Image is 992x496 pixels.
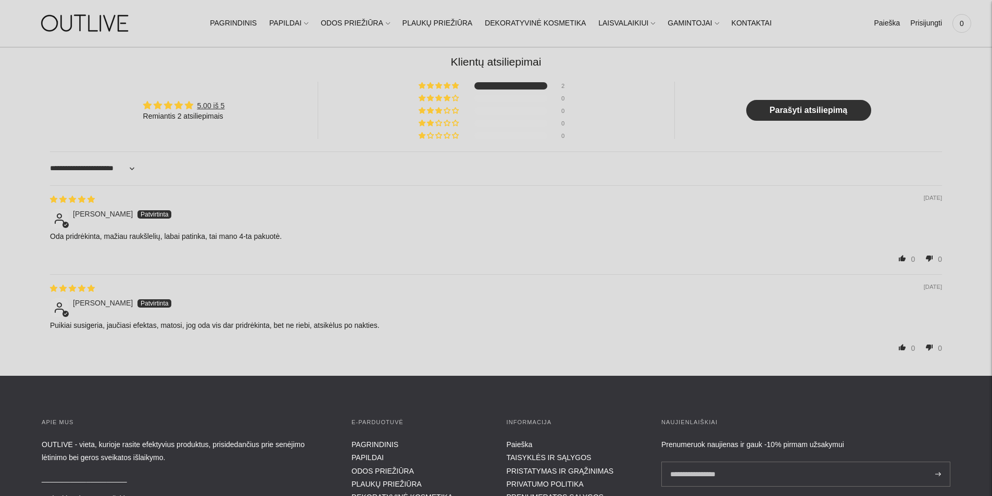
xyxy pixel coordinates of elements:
[419,82,460,90] div: 100% (2) reviews with 5 star rating
[924,283,942,291] span: [DATE]
[921,250,938,266] span: down
[143,99,225,111] div: Average rating is 5.00 stars
[73,299,133,307] span: [PERSON_NAME]
[485,12,586,35] a: DEKORATYVINĖ KOSMETIKA
[894,250,911,266] span: up
[746,100,871,121] a: Parašyti atsiliepimą
[507,467,614,475] a: PRISTATYMAS IR GRĄŽINIMAS
[42,472,331,485] p: _____________________
[73,210,133,218] span: [PERSON_NAME]
[938,344,942,352] span: 0
[732,12,772,35] a: KONTAKTAI
[21,5,151,41] img: OUTLIVE
[403,12,473,35] a: PLAUKŲ PRIEŽIŪRA
[42,417,331,428] h3: APIE MUS
[351,480,422,488] a: PLAUKŲ PRIEŽIŪRA
[955,16,969,31] span: 0
[924,194,942,202] span: [DATE]
[561,82,574,90] div: 2
[143,111,225,122] div: Remiantis 2 atsiliepimais
[668,12,719,35] a: GAMINTOJAI
[50,321,942,331] p: Puikiai susigeria, jaučiasi efektas, matosi, jog oda vis dar pridrėkinta, bet ne riebi, atsikėlus...
[351,440,398,449] a: PAGRINDINIS
[874,12,900,35] a: Paieška
[598,12,655,35] a: LAISVALAIKIUI
[911,255,915,263] span: 0
[351,417,486,428] h3: E-parduotuvė
[507,453,592,462] a: TAISYKLĖS IR SĄLYGOS
[351,453,384,462] a: PAPILDAI
[507,480,584,488] a: PRIVATUMO POLITIKA
[210,12,257,35] a: PAGRINDINIS
[42,438,331,464] p: OUTLIVE - vieta, kurioje rasite efektyvius produktus, prisidedančius prie senėjimo lėtinimo bei g...
[507,440,533,449] a: Paieška
[921,339,938,355] span: down
[894,339,911,355] span: up
[50,156,137,181] select: Sort dropdown
[911,344,915,352] span: 0
[952,12,971,35] a: 0
[507,417,641,428] h3: INFORMACIJA
[910,12,942,35] a: Prisijungti
[50,195,95,204] span: 5 star review
[938,255,942,263] span: 0
[50,284,95,292] span: 5 star review
[321,12,390,35] a: ODOS PRIEŽIŪRA
[661,417,950,428] h3: Naujienlaiškiai
[50,232,942,242] p: Oda pridrėkinta, mažiau raukšlelių, labai patinka, tai mano 4-ta pakuotė.
[197,101,224,110] a: 5.00 iš 5
[661,438,950,451] div: Prenumeruok naujienas ir gauk -10% pirmam užsakymui
[50,54,942,69] h2: Klientų atsiliepimai
[269,12,308,35] a: PAPILDAI
[351,467,414,475] a: ODOS PRIEŽIŪRA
